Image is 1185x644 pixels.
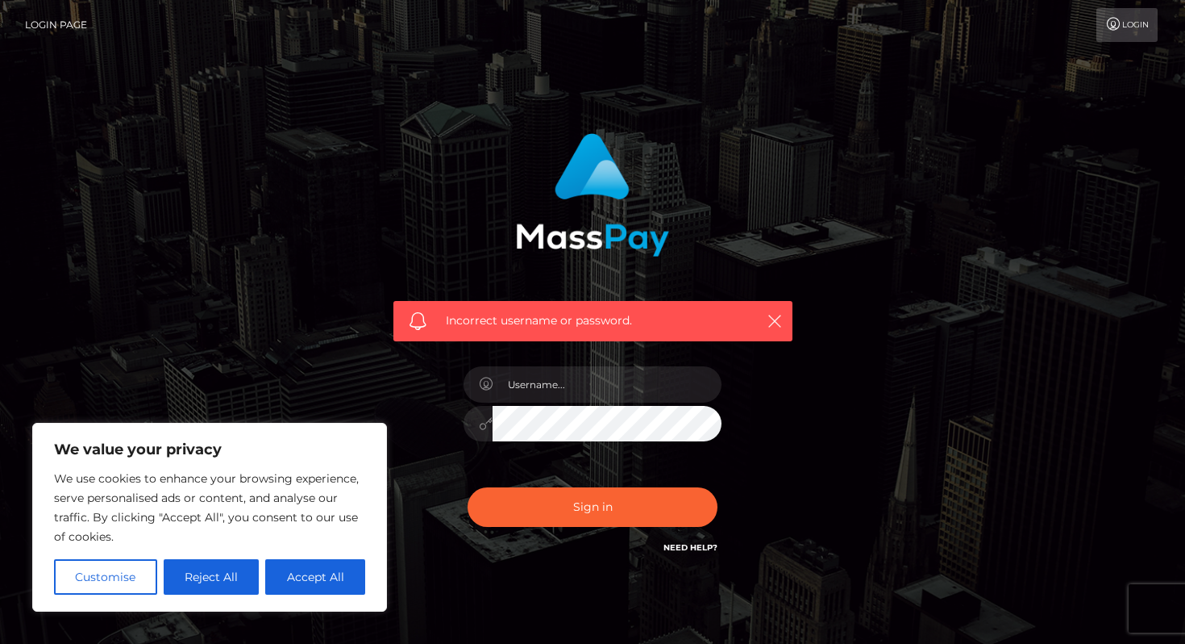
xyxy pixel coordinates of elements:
button: Accept All [265,559,365,595]
button: Reject All [164,559,260,595]
p: We use cookies to enhance your browsing experience, serve personalised ads or content, and analys... [54,469,365,546]
p: We value your privacy [54,440,365,459]
button: Customise [54,559,157,595]
img: MassPay Login [516,133,669,257]
div: We value your privacy [32,423,387,612]
a: Need Help? [663,542,717,553]
a: Login Page [25,8,87,42]
button: Sign in [468,487,717,527]
input: Username... [493,366,721,403]
a: Login [1096,8,1158,42]
span: Incorrect username or password. [446,312,740,329]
